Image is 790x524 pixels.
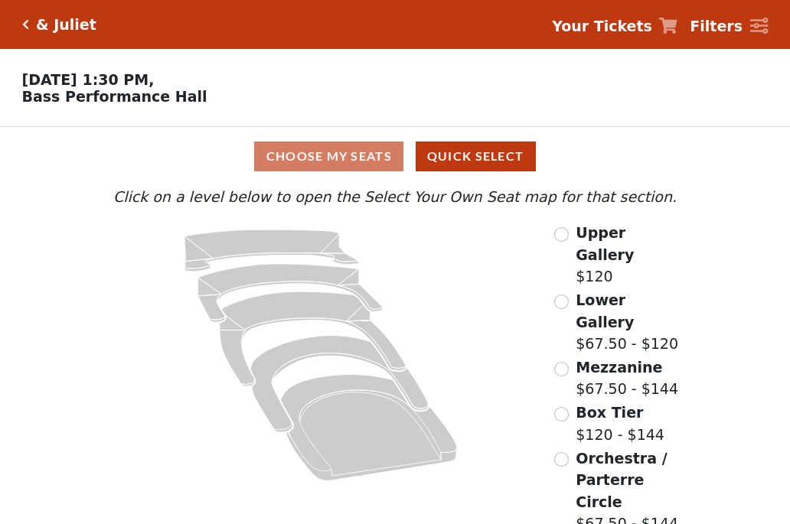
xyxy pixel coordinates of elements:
[109,186,681,208] p: Click on a level below to open the Select Your Own Seat map for that section.
[576,222,681,288] label: $120
[576,291,634,330] span: Lower Gallery
[576,224,634,263] span: Upper Gallery
[198,264,383,322] path: Lower Gallery - Seats Available: 65
[281,375,458,481] path: Orchestra / Parterre Circle - Seats Available: 33
[22,19,29,30] a: Click here to go back to filters
[576,402,664,445] label: $120 - $144
[576,404,643,421] span: Box Tier
[552,18,652,34] strong: Your Tickets
[552,15,677,37] a: Your Tickets
[416,142,536,171] button: Quick Select
[690,18,743,34] strong: Filters
[690,15,768,37] a: Filters
[36,16,96,34] h5: & Juliet
[576,356,678,400] label: $67.50 - $144
[576,450,667,510] span: Orchestra / Parterre Circle
[576,359,662,376] span: Mezzanine
[184,229,359,272] path: Upper Gallery - Seats Available: 152
[576,289,681,355] label: $67.50 - $120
